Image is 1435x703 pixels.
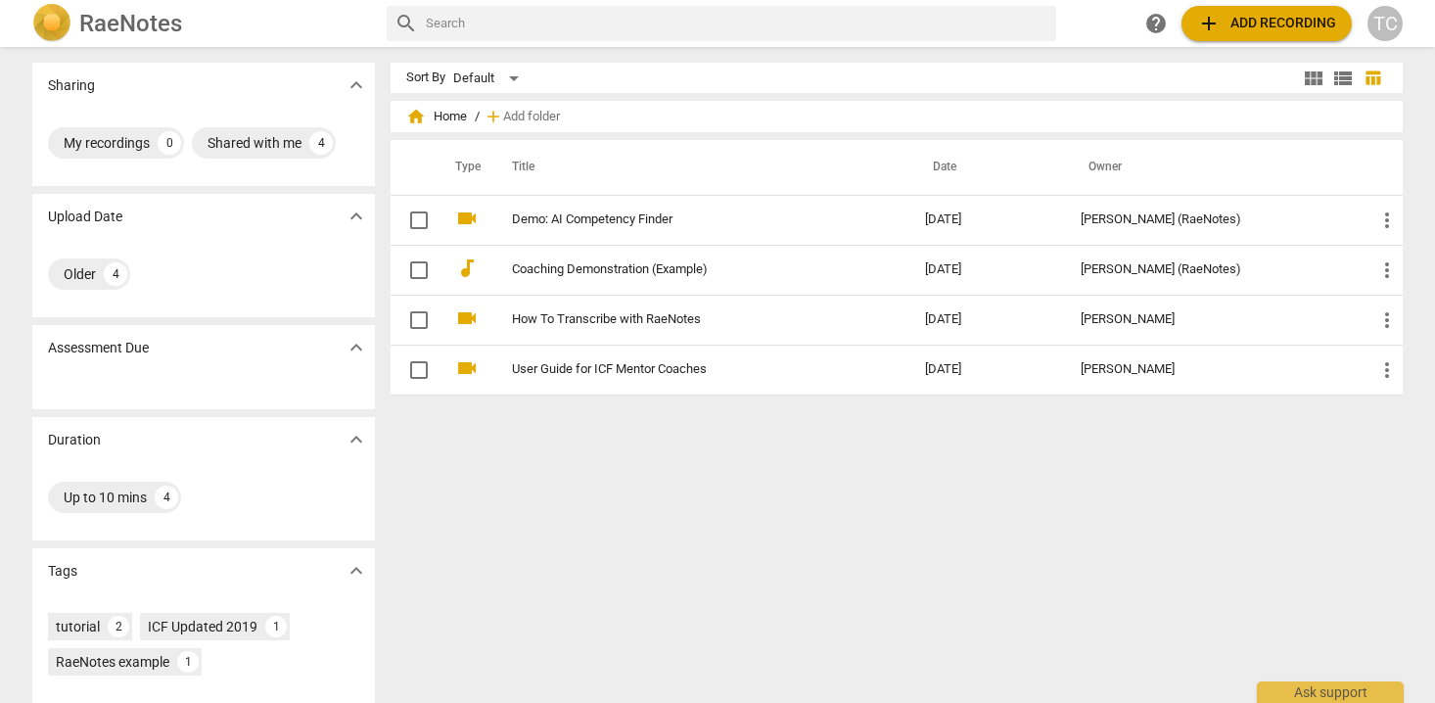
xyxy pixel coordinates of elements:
button: TC [1367,6,1403,41]
th: Type [440,140,488,195]
button: Upload [1181,6,1352,41]
th: Title [488,140,909,195]
p: Sharing [48,75,95,96]
span: audiotrack [455,257,479,280]
p: Assessment Due [48,338,149,358]
div: tutorial [56,617,100,636]
a: User Guide for ICF Mentor Coaches [512,362,855,377]
div: ICF Updated 2019 [148,617,257,636]
span: more_vert [1375,258,1399,282]
button: Show more [342,425,371,454]
div: 1 [177,651,199,673]
span: home [406,107,426,126]
span: expand_more [345,205,368,228]
span: add [1197,12,1221,35]
th: Owner [1065,140,1360,195]
button: Tile view [1299,64,1328,93]
td: [DATE] [909,195,1066,245]
span: view_module [1302,67,1325,90]
div: [PERSON_NAME] [1081,312,1344,327]
span: expand_more [345,336,368,359]
td: [DATE] [909,295,1066,345]
p: Duration [48,430,101,450]
div: [PERSON_NAME] (RaeNotes) [1081,262,1344,277]
span: help [1144,12,1168,35]
div: 2 [108,616,129,637]
span: more_vert [1375,308,1399,332]
span: search [394,12,418,35]
span: more_vert [1375,209,1399,232]
span: / [475,110,480,124]
span: videocam [455,207,479,230]
span: view_list [1331,67,1355,90]
div: Default [453,63,526,94]
button: Show more [342,202,371,231]
div: Ask support [1257,681,1404,703]
button: List view [1328,64,1358,93]
input: Search [426,8,1048,39]
span: expand_more [345,559,368,583]
span: videocam [455,356,479,380]
button: Show more [342,70,371,100]
div: Shared with me [208,133,301,153]
th: Date [909,140,1066,195]
div: 4 [104,262,127,286]
div: Older [64,264,96,284]
button: Show more [342,556,371,586]
div: 1 [265,616,287,637]
p: Tags [48,561,77,582]
a: LogoRaeNotes [32,4,371,43]
span: add [484,107,503,126]
div: 4 [155,486,178,509]
span: videocam [455,306,479,330]
span: Home [406,107,467,126]
a: How To Transcribe with RaeNotes [512,312,855,327]
span: more_vert [1375,358,1399,382]
span: expand_more [345,73,368,97]
div: 0 [158,131,181,155]
div: RaeNotes example [56,652,169,672]
img: Logo [32,4,71,43]
div: Sort By [406,70,445,85]
a: Coaching Demonstration (Example) [512,262,855,277]
div: My recordings [64,133,150,153]
h2: RaeNotes [79,10,182,37]
p: Upload Date [48,207,122,227]
div: [PERSON_NAME] [1081,362,1344,377]
td: [DATE] [909,345,1066,395]
div: Up to 10 mins [64,488,147,507]
span: Add folder [503,110,560,124]
td: [DATE] [909,245,1066,295]
span: expand_more [345,428,368,451]
button: Show more [342,333,371,362]
a: Demo: AI Competency Finder [512,212,855,227]
a: Help [1138,6,1174,41]
span: table_chart [1364,69,1382,87]
div: 4 [309,131,333,155]
span: Add recording [1197,12,1336,35]
div: [PERSON_NAME] (RaeNotes) [1081,212,1344,227]
button: Table view [1358,64,1387,93]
